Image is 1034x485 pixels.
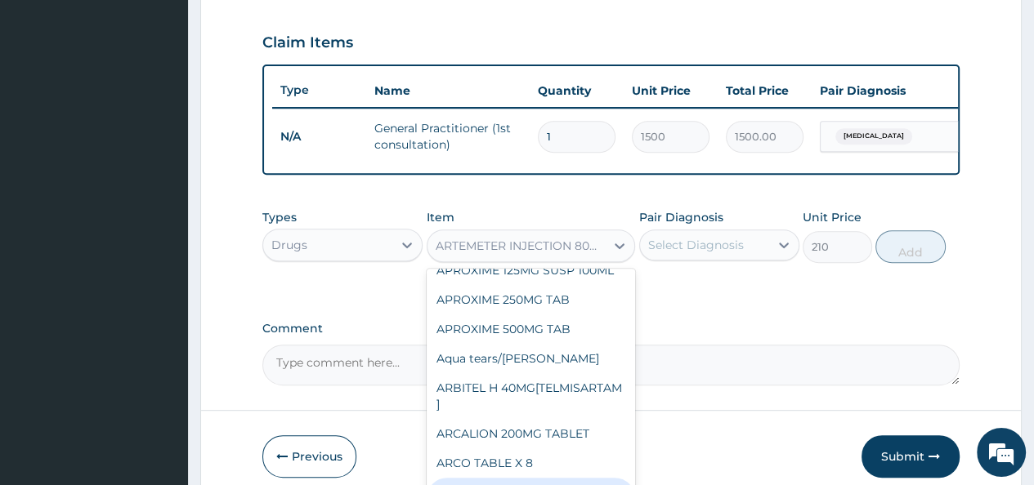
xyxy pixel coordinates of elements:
[262,211,297,225] label: Types
[262,435,356,478] button: Previous
[427,314,636,344] div: APROXIME 500MG TAB
[268,8,307,47] div: Minimize live chat window
[427,344,636,373] div: Aqua tears/[PERSON_NAME]
[812,74,991,107] th: Pair Diagnosis
[436,238,607,254] div: ARTEMETER INJECTION 80MG
[262,34,353,52] h3: Claim Items
[95,141,226,306] span: We're online!
[862,435,960,478] button: Submit
[366,112,530,161] td: General Practitioner (1st consultation)
[875,230,945,263] button: Add
[427,209,454,225] label: Item
[648,237,744,253] div: Select Diagnosis
[530,74,624,107] th: Quantity
[427,373,636,419] div: ARBITEL H 40MG[TELMISARTAM ]
[624,74,718,107] th: Unit Price
[639,209,723,225] label: Pair Diagnosis
[271,237,307,253] div: Drugs
[427,285,636,314] div: APROXIME 250MG TAB
[272,75,366,105] th: Type
[85,91,275,113] div: Chat with us now
[262,322,960,336] label: Comment
[272,122,366,152] td: N/A
[8,317,311,374] textarea: Type your message and hit 'Enter'
[803,209,862,225] label: Unit Price
[835,128,912,145] span: [MEDICAL_DATA]
[366,74,530,107] th: Name
[427,419,636,448] div: ARCALION 200MG TABLET
[718,74,812,107] th: Total Price
[427,256,636,285] div: APROXIME 125MG SUSP 100ML
[30,82,66,122] img: d_794563401_company_1708531726252_794563401
[427,448,636,478] div: ARCO TABLE X 8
